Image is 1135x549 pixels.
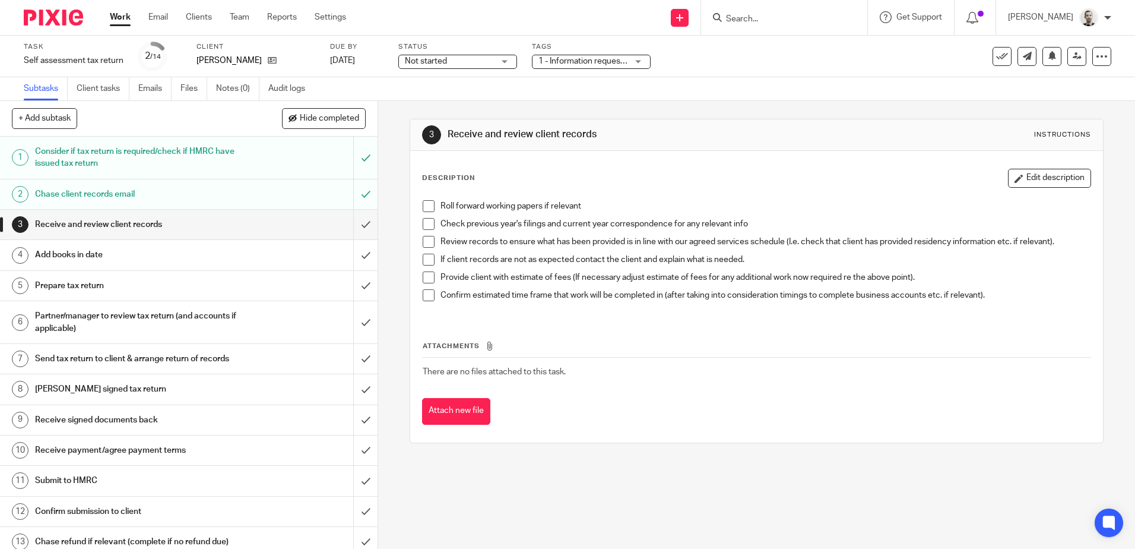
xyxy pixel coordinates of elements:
[196,55,262,67] p: [PERSON_NAME]
[440,272,1090,283] p: Provide client with estimate of fees (If necessary adjust estimate of fees for any additional wor...
[532,42,651,52] label: Tags
[35,246,239,264] h1: Add books in date
[12,247,28,264] div: 4
[405,57,447,65] span: Not started
[24,42,123,52] label: Task
[12,186,28,203] div: 2
[398,42,517,52] label: Status
[110,11,131,23] a: Work
[268,77,314,100] a: Audit logs
[35,350,239,368] h1: Send tax return to client & arrange return of records
[423,368,566,376] span: There are no files attached to this task.
[24,55,123,67] div: Self assessment tax return
[896,13,942,21] span: Get Support
[440,289,1090,301] p: Confirm estimated time frame that work will be completed in (after taking into consideration timi...
[24,10,83,26] img: Pixie
[35,441,239,459] h1: Receive payment/agree payment terms
[35,143,239,173] h1: Consider if tax return is required/check if HMRC have issued tax return
[440,236,1090,248] p: Review records to ensure what has been provided is in line with our agreed services schedule (I.e...
[1034,130,1091,140] div: Instructions
[180,77,207,100] a: Files
[330,42,383,52] label: Due by
[12,314,28,331] div: 6
[330,56,355,65] span: [DATE]
[440,218,1090,230] p: Check previous year's filings and current year correspondence for any relevant info
[12,472,28,489] div: 11
[1079,8,1098,27] img: PS.png
[35,503,239,520] h1: Confirm submission to client
[35,411,239,429] h1: Receive signed documents back
[12,503,28,520] div: 12
[440,200,1090,212] p: Roll forward working papers if relevant
[448,128,782,141] h1: Receive and review client records
[24,77,68,100] a: Subtasks
[196,42,315,52] label: Client
[282,108,366,128] button: Hide completed
[186,11,212,23] a: Clients
[12,442,28,459] div: 10
[1008,169,1091,188] button: Edit description
[12,381,28,397] div: 8
[267,11,297,23] a: Reports
[216,77,259,100] a: Notes (0)
[12,351,28,367] div: 7
[138,77,172,100] a: Emails
[12,277,28,294] div: 5
[35,185,239,203] h1: Chase client records email
[725,14,832,25] input: Search
[12,216,28,233] div: 3
[35,216,239,234] h1: Receive and review client records
[12,149,28,166] div: 1
[440,254,1090,266] p: If client records are not as expected contact the client and explain what is needed.
[12,108,77,128] button: + Add subtask
[150,53,161,60] small: /14
[300,114,359,124] span: Hide completed
[423,343,480,349] span: Attachments
[1008,11,1073,23] p: [PERSON_NAME]
[538,57,633,65] span: 1 - Information requested
[35,380,239,398] h1: [PERSON_NAME] signed tax return
[77,77,129,100] a: Client tasks
[145,49,161,63] div: 2
[422,173,475,183] p: Description
[35,277,239,295] h1: Prepare tax return
[230,11,249,23] a: Team
[35,307,239,337] h1: Partner/manager to review tax return (and accounts if applicable)
[148,11,168,23] a: Email
[422,398,490,425] button: Attach new file
[422,125,441,144] div: 3
[12,412,28,428] div: 9
[315,11,346,23] a: Settings
[35,472,239,490] h1: Submit to HMRC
